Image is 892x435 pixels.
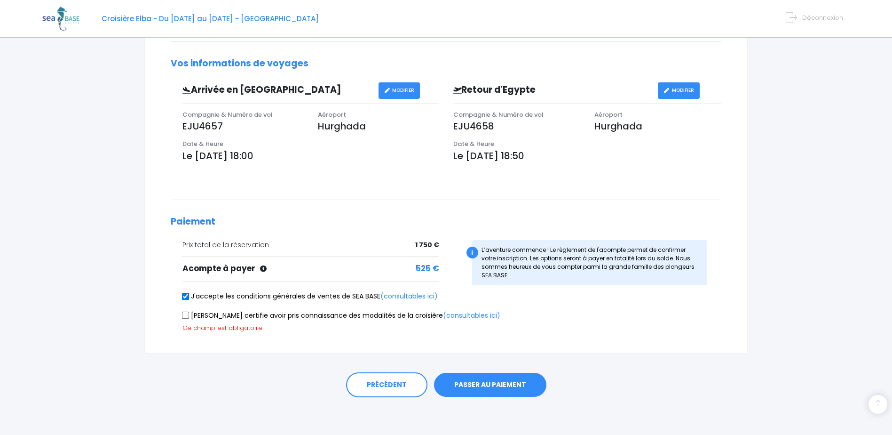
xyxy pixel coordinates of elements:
[318,119,439,133] p: Hurghada
[802,13,843,22] span: Déconnexion
[415,240,439,250] span: 1 750 €
[658,82,700,99] a: MODIFIER
[443,311,500,320] a: (consultables ici)
[453,149,722,163] p: Le [DATE] 18:50
[182,139,223,148] span: Date & Heure
[434,373,546,397] button: PASSER AU PAIEMENT
[453,119,580,133] p: EJU4658
[346,372,427,398] a: PRÉCÉDENT
[466,247,478,258] div: i
[182,292,189,300] input: J'accepte les conditions générales de ventes de SEA BASE(consultables ici)
[182,291,438,301] label: J'accepte les conditions générales de ventes de SEA BASE
[102,14,319,24] span: Croisière Elba - Du [DATE] au [DATE] - [GEOGRAPHIC_DATA]
[182,119,304,133] p: EJU4657
[182,110,273,119] span: Compagnie & Numéro de vol
[171,217,721,227] h2: Paiement
[182,149,439,163] p: Le [DATE] 18:00
[453,110,544,119] span: Compagnie & Numéro de vol
[182,263,439,275] div: Acompte à payer
[416,263,439,275] span: 525 €
[175,85,379,96] h3: Arrivée en [GEOGRAPHIC_DATA]
[446,85,658,96] h3: Retour d'Egypte
[182,311,500,321] label: [PERSON_NAME] certifie avoir pris connaissance des modalités de la croisière
[171,58,721,69] h2: Vos informations de voyages
[182,312,189,319] input: [PERSON_NAME] certifie avoir pris connaissance des modalités de la croisière(consultables ici)
[453,139,494,148] span: Date & Heure
[594,110,623,119] span: Aéroport
[594,119,721,133] p: Hurghada
[182,323,714,333] div: Ce champ est obligatoire.
[379,82,420,99] a: MODIFIER
[472,240,708,285] div: L’aventure commence ! Le règlement de l'acompte permet de confirmer votre inscription. Les option...
[318,110,346,119] span: Aéroport
[380,291,438,301] a: (consultables ici)
[182,240,439,250] div: Prix total de la réservation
